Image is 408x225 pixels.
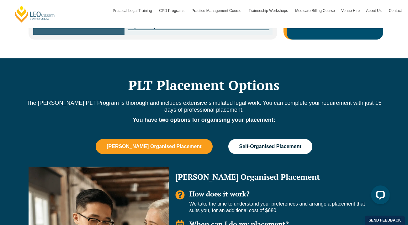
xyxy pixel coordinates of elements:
a: Practical Legal Training [110,2,156,20]
p: The [PERSON_NAME] PLT Program is thorough and includes extensive simulated legal work. You can co... [25,99,383,113]
iframe: LiveChat chat widget [366,183,392,209]
h2: [PERSON_NAME] Organised Placement [175,173,374,181]
span: [PERSON_NAME] Organised Placement [107,144,201,149]
a: Contact [386,2,405,20]
h2: PLT Placement Options [25,77,383,93]
span: Self-Organised Placement [239,144,301,149]
a: Medicare Billing Course [292,2,338,20]
a: About Us [363,2,385,20]
a: CPD Programs [156,2,188,20]
span: How does it work? [189,189,250,198]
strong: You have two options for organising your placement: [133,117,275,123]
a: Practice Management Course [188,2,246,20]
a: [PERSON_NAME] Centre for Law [14,5,56,23]
a: Venue Hire [338,2,363,20]
a: Traineeship Workshops [246,2,292,20]
p: We take the time to understand your preferences and arrange a placement that suits you, for an ad... [189,201,374,214]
